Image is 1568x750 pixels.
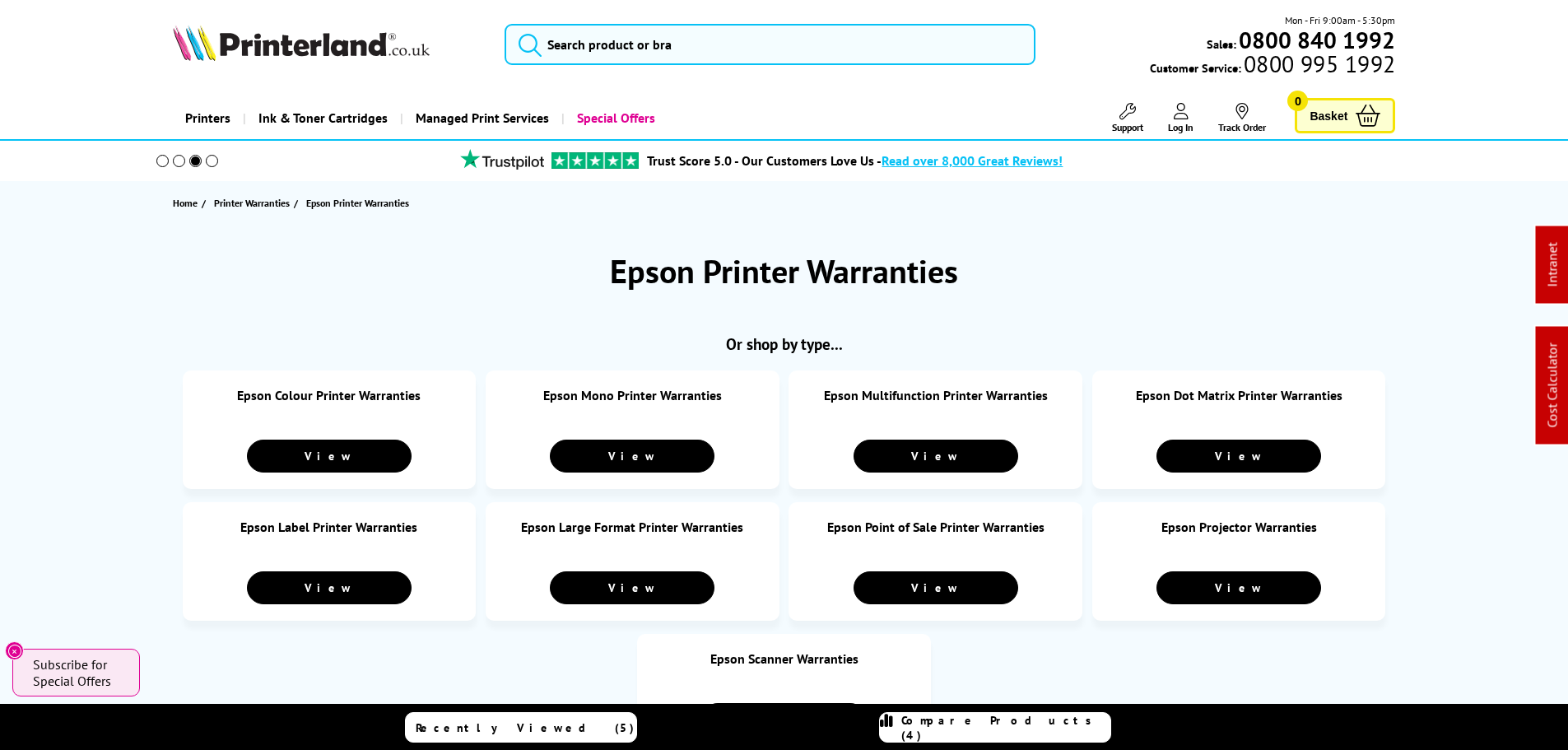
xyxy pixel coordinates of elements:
a: View [701,703,866,736]
span: 0800 995 1992 [1241,56,1395,72]
a: Track Order [1218,103,1266,133]
span: Mon - Fri 9:00am - 5:30pm [1285,12,1395,28]
a: Printer Warranties [214,194,294,212]
a: Epson Large Format Printer Warranties [521,519,743,535]
a: View [247,571,412,604]
a: Ink & Toner Cartridges [243,97,400,139]
img: Printerland Logo [173,25,430,61]
span: Log In [1168,121,1193,133]
a: Trust Score 5.0 - Our Customers Love Us -Read over 8,000 Great Reviews! [647,152,1063,169]
span: Sales: [1207,36,1236,52]
a: Recently Viewed (5) [405,712,637,743]
a: View [854,440,1018,473]
img: trustpilot rating [551,152,639,169]
input: Search product or bra [505,24,1035,65]
a: View [1156,571,1321,604]
a: Special Offers [561,97,668,139]
a: View [1156,440,1321,473]
a: Epson Mono Printer Warranties [543,387,722,403]
span: Support [1112,121,1143,133]
a: Epson Dot Matrix Printer Warranties [1136,387,1342,403]
a: Epson Scanner Warranties [710,650,858,667]
a: Cost Calculator [1544,343,1561,428]
span: Ink & Toner Cartridges [258,97,388,139]
span: 0 [1287,91,1308,111]
b: 0800 840 1992 [1239,25,1395,55]
a: Intranet [1544,243,1561,287]
a: Epson Multifunction Printer Warranties [824,387,1048,403]
a: Epson Point of Sale Printer Warranties [827,519,1045,535]
a: Home [173,194,202,212]
span: Read over 8,000 Great Reviews! [882,152,1063,169]
button: Close [5,641,24,660]
span: Epson Printer Warranties [306,197,409,209]
span: Customer Service: [1150,56,1395,76]
a: Printerland Logo [173,25,485,64]
a: Printers [173,97,243,139]
span: Subscribe for Special Offers [33,656,123,689]
a: Support [1112,103,1143,133]
a: Managed Print Services [400,97,561,139]
h2: Or shop by type... [173,333,1396,354]
a: Epson Projector Warranties [1161,519,1317,535]
a: View [550,440,714,473]
img: trustpilot rating [453,149,551,170]
span: Recently Viewed (5) [416,720,635,735]
a: Epson Colour Printer Warranties [237,387,421,403]
a: Epson Label Printer Warranties [240,519,417,535]
a: Basket 0 [1295,98,1395,133]
a: View [247,440,412,473]
span: Basket [1310,105,1347,127]
a: Log In [1168,103,1193,133]
span: Printer Warranties [214,194,290,212]
h1: Epson Printer Warranties [610,249,958,292]
a: View [854,571,1018,604]
a: 0800 840 1992 [1236,32,1395,48]
a: Compare Products (4) [879,712,1111,743]
span: Compare Products (4) [901,713,1110,743]
a: View [550,571,714,604]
